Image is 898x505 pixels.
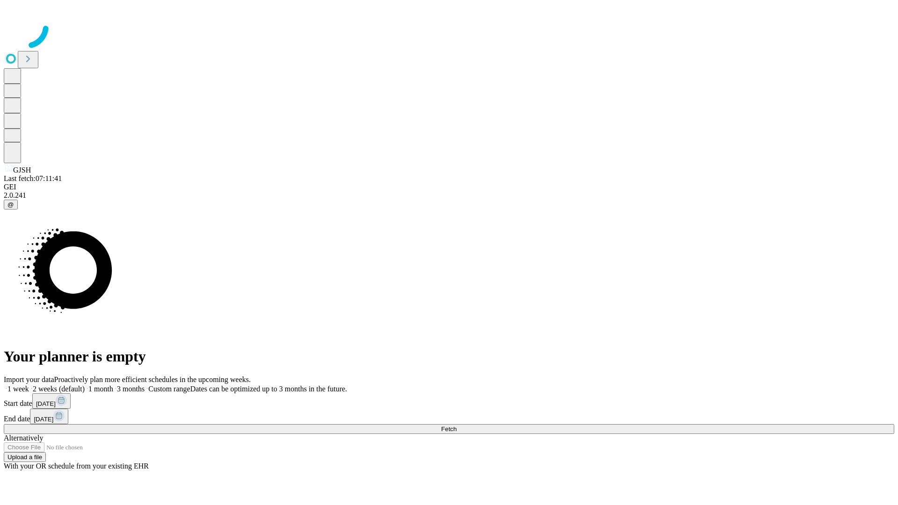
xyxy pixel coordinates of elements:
[13,166,31,174] span: GJSH
[4,191,894,200] div: 2.0.241
[32,393,71,409] button: [DATE]
[54,375,251,383] span: Proactively plan more efficient schedules in the upcoming weeks.
[441,426,456,433] span: Fetch
[4,409,894,424] div: End date
[33,385,85,393] span: 2 weeks (default)
[4,462,149,470] span: With your OR schedule from your existing EHR
[4,434,43,442] span: Alternatively
[34,416,53,423] span: [DATE]
[36,400,56,407] span: [DATE]
[4,200,18,209] button: @
[4,348,894,365] h1: Your planner is empty
[4,452,46,462] button: Upload a file
[30,409,68,424] button: [DATE]
[190,385,347,393] span: Dates can be optimized up to 3 months in the future.
[4,424,894,434] button: Fetch
[4,375,54,383] span: Import your data
[4,174,62,182] span: Last fetch: 07:11:41
[4,393,894,409] div: Start date
[88,385,113,393] span: 1 month
[7,385,29,393] span: 1 week
[4,183,894,191] div: GEI
[117,385,145,393] span: 3 months
[7,201,14,208] span: @
[148,385,190,393] span: Custom range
